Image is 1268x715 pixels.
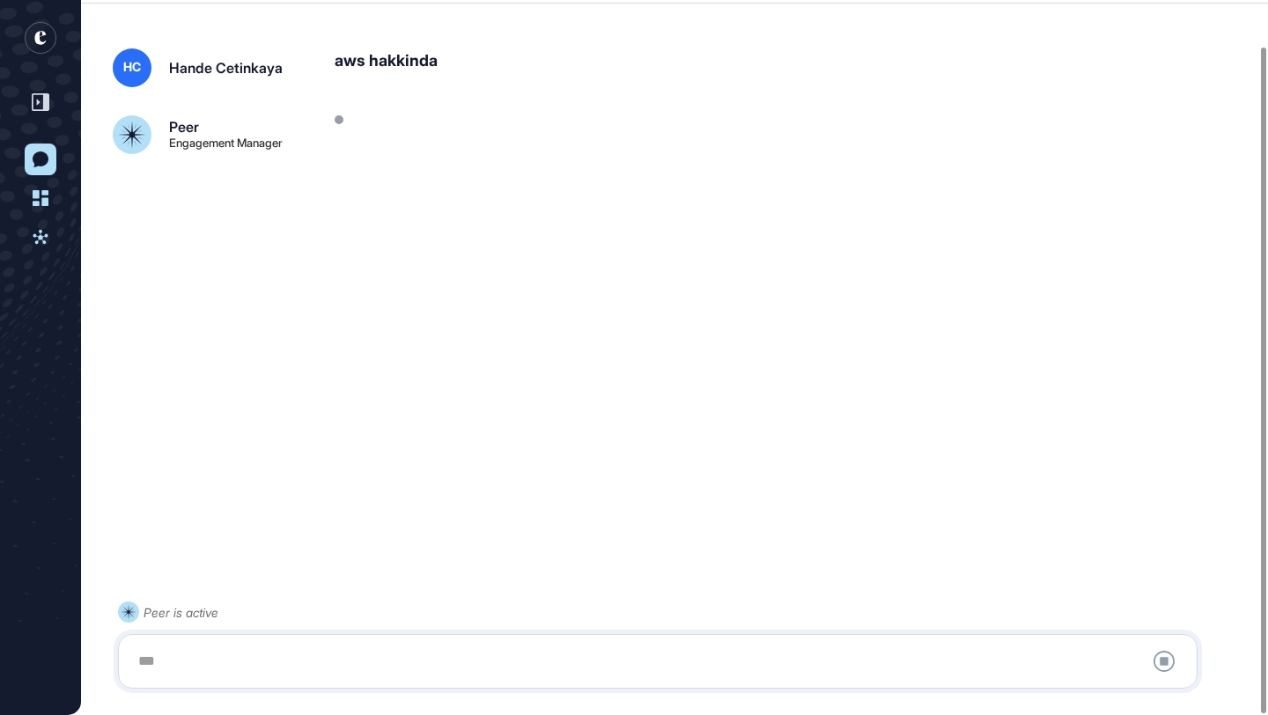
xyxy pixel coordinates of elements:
[25,22,56,54] div: entrapeer-logo
[169,137,283,149] div: Engagement Manager
[169,61,283,75] div: Hande Cetinkaya
[335,48,1250,87] div: aws hakkinda
[169,120,199,134] div: Peer
[123,60,141,74] span: HC
[144,601,218,623] div: Peer is active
